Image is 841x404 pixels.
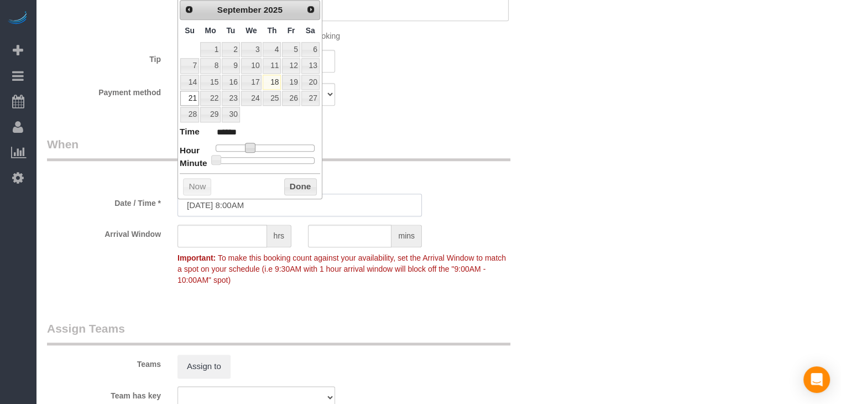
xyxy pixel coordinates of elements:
[180,75,199,90] a: 14
[282,75,300,90] a: 19
[180,91,199,106] a: 21
[301,91,320,106] a: 27
[200,75,221,90] a: 15
[263,58,281,73] a: 11
[185,26,195,35] span: Sunday
[39,194,169,209] label: Date / Time *
[183,178,211,196] button: Now
[391,225,422,247] span: mins
[306,26,315,35] span: Saturday
[267,225,291,247] span: hrs
[39,50,169,65] label: Tip
[288,26,295,35] span: Friday
[180,144,200,158] dt: Hour
[263,75,281,90] a: 18
[200,91,221,106] a: 22
[39,386,169,401] label: Team has key
[263,91,281,106] a: 25
[180,126,200,139] dt: Time
[245,26,257,35] span: Wednesday
[241,75,262,90] a: 17
[177,355,231,378] button: Assign to
[39,83,169,98] label: Payment method
[217,5,262,14] span: September
[264,5,283,14] span: 2025
[47,136,510,161] legend: When
[226,26,235,35] span: Tuesday
[263,42,281,57] a: 4
[301,75,320,90] a: 20
[803,366,830,393] div: Open Intercom Messenger
[200,42,221,57] a: 1
[180,107,199,122] a: 28
[303,2,318,17] a: Next
[200,107,221,122] a: 29
[301,42,320,57] a: 6
[241,91,262,106] a: 24
[177,194,422,216] input: MM/DD/YYYY HH:MM
[7,11,29,27] img: Automaid Logo
[47,320,510,345] legend: Assign Teams
[241,58,262,73] a: 10
[177,253,506,284] span: To make this booking count against your availability, set the Arrival Window to match a spot on y...
[222,42,239,57] a: 2
[301,58,320,73] a: 13
[200,58,221,73] a: 8
[222,91,239,106] a: 23
[185,5,194,14] span: Prev
[177,253,216,262] strong: Important:
[180,157,207,171] dt: Minute
[282,91,300,106] a: 26
[39,355,169,370] label: Teams
[180,58,199,73] a: 7
[205,26,216,35] span: Monday
[222,107,239,122] a: 30
[284,178,317,196] button: Done
[306,5,315,14] span: Next
[222,75,239,90] a: 16
[39,225,169,240] label: Arrival Window
[282,42,300,57] a: 5
[282,58,300,73] a: 12
[267,26,276,35] span: Thursday
[181,2,197,17] a: Prev
[222,58,239,73] a: 9
[241,42,262,57] a: 3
